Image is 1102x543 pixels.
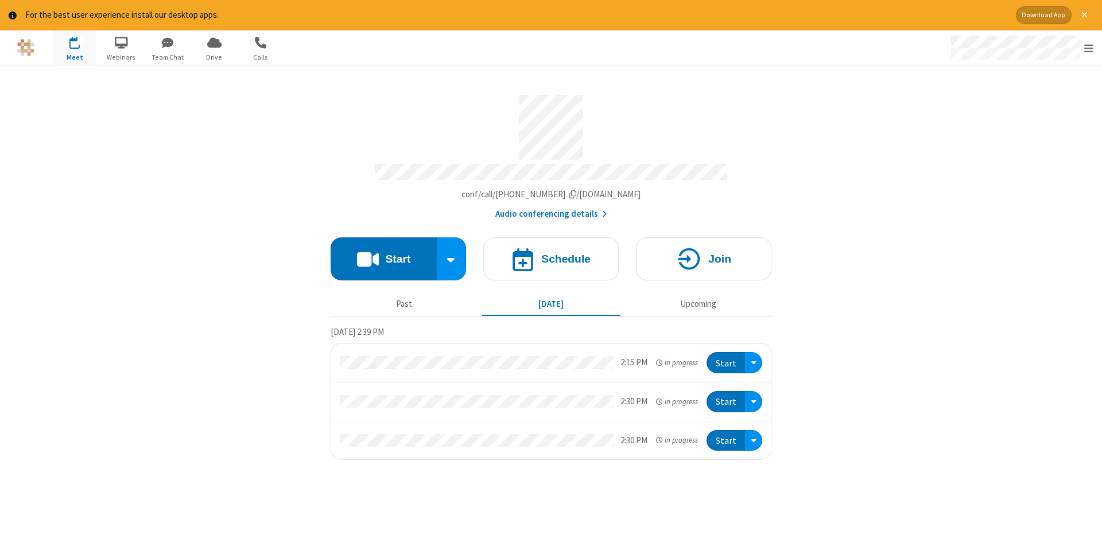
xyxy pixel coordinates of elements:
button: Copy my meeting room linkCopy my meeting room link [461,188,641,201]
div: Open menu [745,352,762,373]
button: Close alert [1076,6,1093,24]
button: Start [707,352,745,373]
section: Today's Meetings [331,325,771,460]
iframe: Chat [1073,513,1093,535]
button: Logo [4,30,47,65]
em: in progress [656,435,698,446]
div: 3 [77,37,85,45]
span: Meet [53,52,96,62]
button: Audio conferencing details [495,208,607,221]
span: Team Chat [146,52,189,62]
div: Start conference options [437,237,467,280]
h4: Join [708,253,731,264]
div: Open menu [745,430,762,451]
button: Join [636,237,771,280]
em: in progress [656,396,698,407]
button: Start [331,237,437,280]
span: [DATE] 2:39 PM [331,326,384,337]
button: Schedule [483,237,619,280]
button: Past [335,294,474,315]
div: For the best user experience install our desktop apps. [25,9,1007,22]
div: Open menu [940,30,1102,65]
span: Webinars [100,52,143,62]
div: 2:30 PM [620,434,647,447]
h4: Schedule [541,253,591,264]
div: 2:15 PM [620,356,647,369]
span: Copy my meeting room link [461,189,641,200]
section: Account details [331,87,771,220]
img: QA Selenium DO NOT DELETE OR CHANGE [17,39,34,56]
span: Calls [239,52,282,62]
button: Start [707,391,745,412]
button: [DATE] [482,294,620,315]
em: in progress [656,357,698,368]
button: Start [707,430,745,451]
span: Drive [193,52,236,62]
div: 2:30 PM [620,395,647,408]
button: Download App [1016,6,1072,24]
button: Upcoming [629,294,767,315]
div: Open menu [745,391,762,412]
h4: Start [385,253,410,264]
